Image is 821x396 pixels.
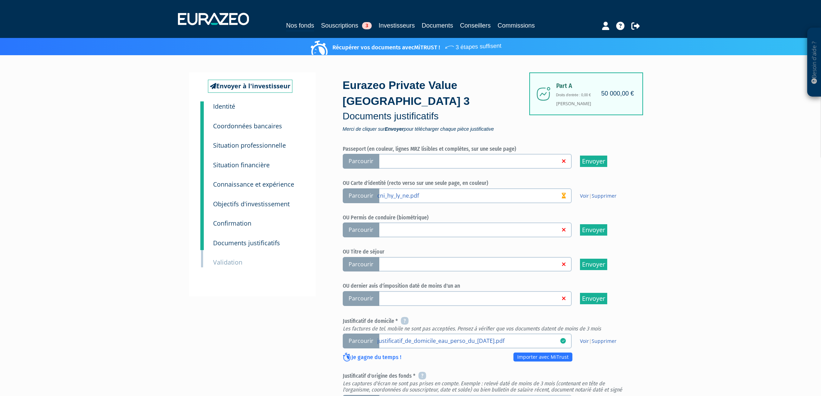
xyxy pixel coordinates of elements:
[343,154,379,169] span: Parcourir
[200,112,204,133] a: 2
[286,21,314,31] a: Nos fonds
[343,78,532,131] div: Eurazeo Private Value [GEOGRAPHIC_DATA] 3
[379,21,415,30] a: Investisseurs
[343,180,629,186] h6: OU Carte d'identité (recto verso sur une seule page, en couleur)
[213,239,280,247] small: Documents justificatifs
[343,317,629,332] h6: Justificatif de domicile *
[444,38,501,52] span: 3 étapes suffisent
[213,141,286,149] small: Situation professionnelle
[200,209,204,230] a: 7
[213,102,235,110] small: Identité
[213,122,282,130] small: Coordonnées bancaires
[580,192,617,199] span: |
[200,131,204,152] a: 3
[312,40,501,52] p: Récupérer vos documents avec
[560,338,566,344] i: 08/09/2025 17:06
[422,21,453,30] a: Documents
[343,127,532,131] span: Merci de cliquer sur pour télécharger chaque pièce justificative
[414,44,440,51] a: MiTRUST !
[213,180,294,188] small: Connaissance et expérience
[343,188,379,203] span: Parcourir
[178,13,249,25] img: 1732889491-logotype_eurazeo_blanc_rvb.png
[343,249,629,255] h6: OU Titre de séjour
[580,338,617,345] span: |
[343,372,629,393] h6: Justificatif d'origine des fonds *
[343,146,629,152] h6: Passeport (en couleur, lignes MRZ lisibles et complètes, sur une seule page)
[200,151,204,172] a: 4
[343,222,379,237] span: Parcourir
[810,31,818,93] p: Besoin d'aide ?
[580,338,589,344] a: Voir
[580,224,607,236] input: Envoyer
[498,21,535,30] a: Commissions
[580,259,607,270] input: Envoyer
[343,334,379,348] span: Parcourir
[513,353,572,362] a: Importer avec MiTrust
[362,22,372,29] span: 3
[343,325,601,332] em: Les factures de tel. mobile ne sont pas acceptées. Pensez à vérifier que vos documents datent de ...
[343,283,629,289] h6: OU dernier avis d'imposition daté de moins d'un an
[592,192,617,199] a: Supprimer
[343,291,379,306] span: Parcourir
[592,338,617,344] a: Supprimer
[200,170,204,191] a: 5
[200,229,204,250] a: 8
[200,190,204,211] a: 6
[377,192,560,199] a: cni_hy_ly_ne.pdf
[580,192,589,199] a: Voir
[385,126,404,132] strong: Envoyer
[213,219,251,227] small: Confirmation
[343,380,622,393] em: Les captures d'écran ne sont pas prises en compte. Exemple : relevé daté de moins de 3 mois (cont...
[580,293,607,304] input: Envoyer
[208,80,292,93] a: Envoyer à l'investisseur
[343,109,532,123] p: Documents justificatifs
[343,215,629,221] h6: OU Permis de conduire (biométrique)
[213,200,290,208] small: Objectifs d'investissement
[200,101,204,115] a: 1
[321,21,372,30] a: Souscriptions3
[460,21,491,30] a: Conseillers
[580,156,607,167] input: Envoyer
[213,258,242,266] small: Validation
[213,161,270,169] small: Situation financière
[343,257,379,272] span: Parcourir
[377,337,560,344] a: justificatif_de_domicile_eau_perso_du_[DATE].pdf
[343,353,401,362] p: Je gagne du temps !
